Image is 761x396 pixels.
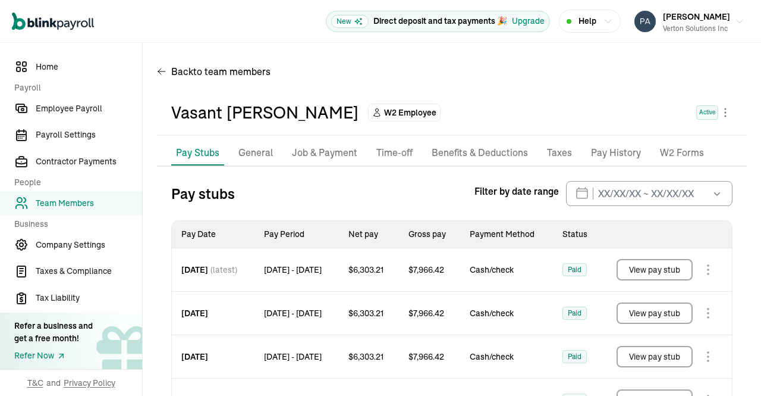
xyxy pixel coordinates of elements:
div: Refer a business and get a free month! [14,320,93,345]
button: View pay stub [617,259,693,280]
button: Help [559,10,621,33]
th: Payment Method [460,221,553,248]
span: Cash/check [470,307,543,319]
span: [DATE] [181,264,208,276]
p: W2 Forms [660,145,704,161]
p: Pay Stubs [176,145,219,160]
span: Filter by date range [474,184,559,198]
p: Direct deposit and tax payments 🎉 [373,15,507,27]
th: Pay Period [254,221,339,248]
span: Back [171,64,271,79]
button: Upgrade [512,15,545,27]
p: Benefits & Deductions [432,145,528,161]
span: (latest) [210,264,237,276]
span: Paid [568,351,581,363]
span: $ 7,966.42 [408,351,444,363]
button: Backto team members [157,57,271,86]
span: Home [36,61,142,73]
button: View pay stub [617,303,693,324]
span: $ 7,966.42 [408,264,444,276]
span: to team members [193,64,271,79]
th: Status [553,221,601,248]
span: Payroll [14,82,135,94]
span: Company Settings [36,239,142,251]
span: Cash/check [470,264,543,276]
button: View pay stub [617,346,693,367]
span: W2 Employee [384,107,436,119]
span: People [14,176,135,189]
span: New [331,15,369,28]
p: Taxes [547,145,572,161]
span: Paid [568,307,581,319]
span: Taxes & Compliance [36,265,142,277]
th: Gross pay [399,221,461,248]
span: Cash/check [470,351,543,363]
p: Pay History [591,145,641,161]
span: Privacy Policy [64,377,115,389]
p: Time-off [376,145,413,161]
span: T&C [27,377,43,389]
th: Pay Date [172,221,254,248]
span: [DATE] [181,351,208,363]
span: Contractor Payments [36,155,142,168]
div: Vasant [PERSON_NAME] [171,100,359,125]
span: [DATE] - [DATE] [264,351,322,363]
p: General [238,145,273,161]
span: Team Members [36,197,142,210]
span: $ 6,303.21 [348,264,383,276]
span: [DATE] - [DATE] [264,264,322,276]
h3: Pay stubs [171,184,235,203]
th: Net pay [339,221,398,248]
iframe: Chat Widget [702,339,761,396]
span: Business [14,218,135,230]
span: Active [696,105,718,120]
span: $ 7,966.42 [408,307,444,319]
span: Paid [568,264,581,276]
span: Employee Payroll [36,102,142,115]
span: $ 6,303.21 [348,351,383,363]
nav: Global [12,4,94,39]
div: Verton Solutions Inc [663,23,730,34]
span: Tax Liability [36,292,142,304]
input: XX/XX/XX ~ XX/XX/XX [566,181,732,206]
span: [DATE] - [DATE] [264,307,322,319]
a: Refer Now [14,350,93,362]
button: [PERSON_NAME]Verton Solutions Inc [630,7,749,36]
p: Job & Payment [292,145,357,161]
span: [DATE] [181,307,208,319]
span: [PERSON_NAME] [663,11,730,22]
span: Help [578,15,596,27]
span: $ 6,303.21 [348,307,383,319]
span: Payroll Settings [36,129,142,141]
